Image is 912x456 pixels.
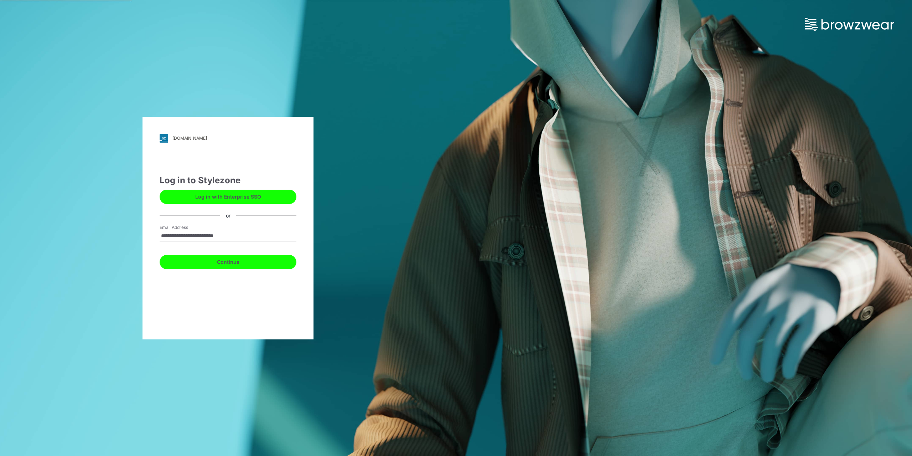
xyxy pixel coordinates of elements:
button: Log in with Enterprise SSO [160,190,296,204]
img: svg+xml;base64,PHN2ZyB3aWR0aD0iMjgiIGhlaWdodD0iMjgiIHZpZXdCb3g9IjAgMCAyOCAyOCIgZmlsbD0ibm9uZSIgeG... [160,134,168,143]
div: or [220,212,236,219]
button: Continue [160,255,296,269]
div: [DOMAIN_NAME] [172,135,207,141]
img: browzwear-logo.73288ffb.svg [805,18,894,31]
a: [DOMAIN_NAME] [160,134,296,143]
div: Log in to Stylezone [160,174,296,187]
label: Email Address [160,224,209,231]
